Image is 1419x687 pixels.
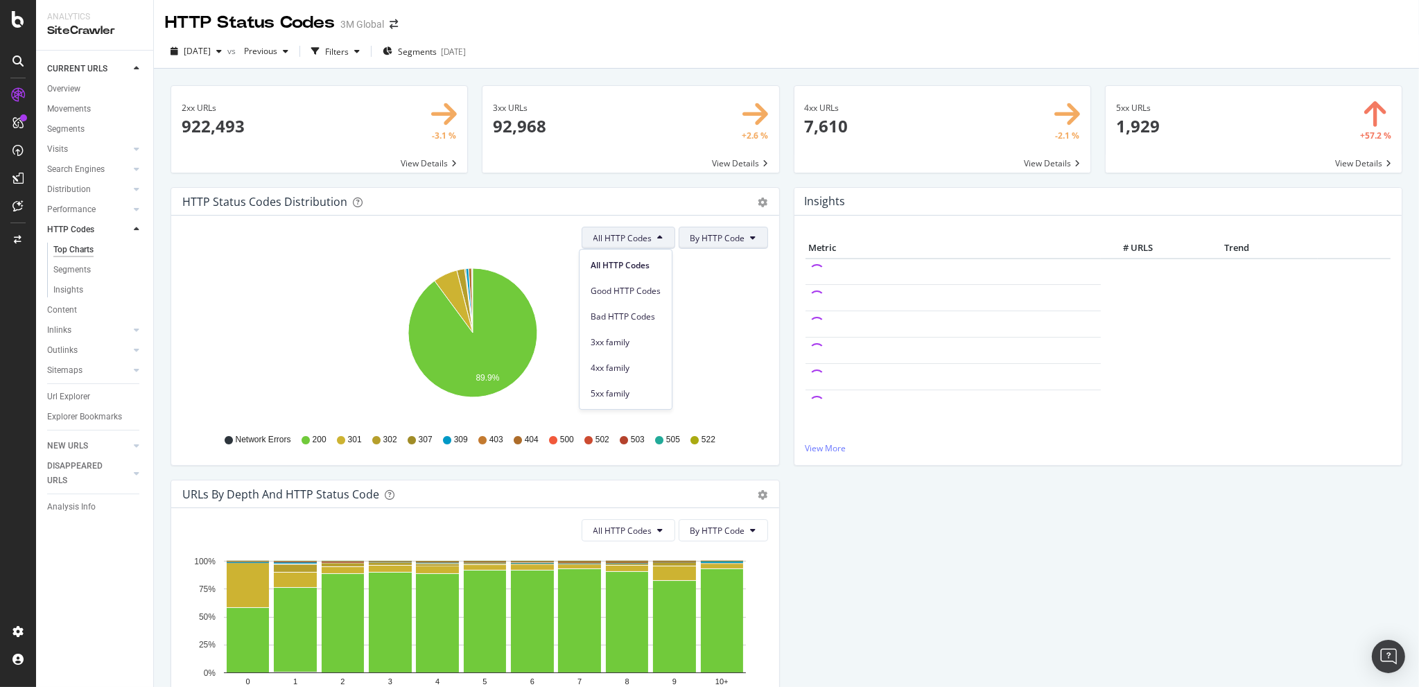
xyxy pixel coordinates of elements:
[184,45,211,57] span: 2025 Aug. 17th
[238,45,277,57] span: Previous
[398,46,437,58] span: Segments
[679,519,768,541] button: By HTTP Code
[313,434,327,446] span: 200
[199,584,216,594] text: 75%
[530,678,534,686] text: 6
[246,678,250,686] text: 0
[591,336,661,349] span: 3xx family
[47,122,143,137] a: Segments
[666,434,680,446] span: 505
[591,388,661,400] span: 5xx family
[806,442,1391,454] a: View More
[593,232,652,244] span: All HTTP Codes
[47,410,143,424] a: Explorer Bookmarks
[47,323,71,338] div: Inlinks
[53,283,143,297] a: Insights
[388,678,392,686] text: 3
[47,363,82,378] div: Sitemaps
[582,227,675,249] button: All HTTP Codes
[489,434,503,446] span: 403
[47,439,130,453] a: NEW URLS
[47,102,143,116] a: Movements
[47,162,105,177] div: Search Engines
[47,11,142,23] div: Analytics
[591,311,661,323] span: Bad HTTP Codes
[165,11,335,35] div: HTTP Status Codes
[47,343,130,358] a: Outlinks
[47,202,96,217] div: Performance
[591,259,661,272] span: All HTTP Codes
[293,678,297,686] text: 1
[702,434,715,446] span: 522
[236,434,291,446] span: Network Errors
[53,263,91,277] div: Segments
[47,223,130,237] a: HTTP Codes
[383,434,397,446] span: 302
[625,678,629,686] text: 8
[595,434,609,446] span: 502
[47,122,85,137] div: Segments
[47,82,80,96] div: Overview
[306,40,365,62] button: Filters
[47,23,142,39] div: SiteCrawler
[182,487,379,501] div: URLs by Depth and HTTP Status Code
[238,40,294,62] button: Previous
[679,227,768,249] button: By HTTP Code
[47,410,122,424] div: Explorer Bookmarks
[582,519,675,541] button: All HTTP Codes
[47,303,143,318] a: Content
[47,62,107,76] div: CURRENT URLS
[435,678,439,686] text: 4
[1372,640,1405,673] div: Open Intercom Messenger
[47,102,91,116] div: Movements
[348,434,362,446] span: 301
[325,46,349,58] div: Filters
[454,434,468,446] span: 309
[53,283,83,297] div: Insights
[441,46,466,58] div: [DATE]
[560,434,574,446] span: 500
[53,263,143,277] a: Segments
[47,303,77,318] div: Content
[194,557,216,566] text: 100%
[47,439,88,453] div: NEW URLS
[758,490,768,500] div: gear
[47,62,130,76] a: CURRENT URLS
[805,192,846,211] h4: Insights
[1101,238,1156,259] th: # URLS
[340,17,384,31] div: 3M Global
[690,525,745,537] span: By HTTP Code
[340,678,345,686] text: 2
[476,374,499,383] text: 89.9%
[47,363,130,378] a: Sitemaps
[47,182,130,197] a: Distribution
[591,362,661,374] span: 4xx family
[47,82,143,96] a: Overview
[47,142,68,157] div: Visits
[577,678,582,686] text: 7
[690,232,745,244] span: By HTTP Code
[47,500,96,514] div: Analysis Info
[631,434,645,446] span: 503
[47,223,94,237] div: HTTP Codes
[593,525,652,537] span: All HTTP Codes
[199,641,216,650] text: 25%
[182,260,763,421] svg: A chart.
[525,434,539,446] span: 404
[672,678,677,686] text: 9
[47,162,130,177] a: Search Engines
[715,678,729,686] text: 10+
[47,459,130,488] a: DISAPPEARED URLS
[53,243,143,257] a: Top Charts
[199,612,216,622] text: 50%
[182,195,347,209] div: HTTP Status Codes Distribution
[47,142,130,157] a: Visits
[204,668,216,678] text: 0%
[47,323,130,338] a: Inlinks
[482,678,487,686] text: 5
[47,343,78,358] div: Outlinks
[377,40,471,62] button: Segments[DATE]
[227,45,238,57] span: vs
[47,500,143,514] a: Analysis Info
[53,243,94,257] div: Top Charts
